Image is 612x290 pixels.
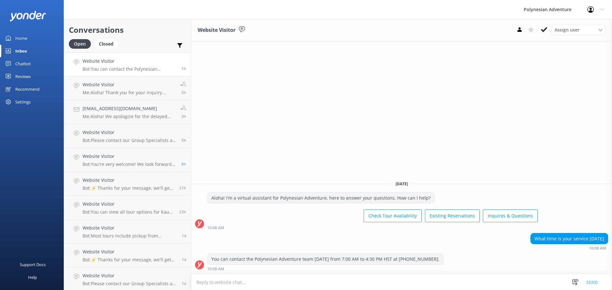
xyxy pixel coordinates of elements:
p: Bot: You can view all tour options for Kauai at [URL][DOMAIN_NAME]. [83,209,174,215]
h3: Website Visitor [198,26,236,34]
div: Assign User [551,25,606,35]
p: Bot: ⚡ Thanks for your message, we'll get back to you as soon as we can. You're also welcome to k... [83,257,177,263]
h4: Website Visitor [83,129,177,136]
p: Bot: Most tours include pickup from designated hotels or airports. We do not pick up from private... [83,233,177,239]
h4: Website Visitor [83,153,177,160]
h4: Website Visitor [83,272,177,279]
span: [DATE] [392,181,412,187]
span: Sep 12 2025 11:24pm (UTC -10:00) Pacific/Honolulu [182,257,186,262]
div: Sep 14 2025 10:08am (UTC -10:00) Pacific/Honolulu [530,246,608,250]
span: Sep 12 2025 03:25pm (UTC -10:00) Pacific/Honolulu [182,281,186,286]
a: Website VisitorBot:⚡ Thanks for your message, we'll get back to you as soon as we can. You're als... [64,244,191,267]
a: Website VisitorBot:You can view all tour options for Kauai at [URL][DOMAIN_NAME].23h [64,196,191,220]
a: Website VisitorMe:Aloha! Thank you for your inquiry. Which tour were you interested in?2h [64,76,191,100]
div: Reviews [15,70,31,83]
div: Open [69,39,91,49]
h4: Website Visitor [83,201,174,208]
div: Sep 14 2025 10:08am (UTC -10:00) Pacific/Honolulu [207,225,538,230]
a: Website VisitorBot:You can contact the Polynesian Adventure team [DATE] from 7:00 AM to 4:30 PM H... [64,53,191,76]
p: Bot: Please contact our Group Specialists at [PHONE_NUMBER] or request a custom quote at [DOMAIN_... [83,138,177,143]
strong: 10:08 AM [589,246,606,250]
img: yonder-white-logo.png [10,11,46,21]
div: Recommend [15,83,40,95]
h2: Conversations [69,24,186,36]
h4: Website Visitor [83,248,177,255]
div: You can contact the Polynesian Adventure team [DATE] from 7:00 AM to 4:30 PM HST at [PHONE_NUMBER]. [208,254,443,265]
p: Bot: ⚡ Thanks for your message, we'll get back to you as soon as we can. You're also welcome to k... [83,185,174,191]
h4: Website Visitor [83,224,177,231]
button: Existing Reservations [425,209,480,222]
div: Aloha! I'm a virtual assistant for Polynesian Adventure, here to answer your questions. How can I... [208,193,434,203]
button: Inquires & Questions [483,209,538,222]
span: Sep 14 2025 07:00am (UTC -10:00) Pacific/Honolulu [181,138,186,143]
div: Help [28,271,37,284]
button: Check Tour Availability [364,209,422,222]
span: Sep 14 2025 03:56am (UTC -10:00) Pacific/Honolulu [181,161,186,167]
div: Home [15,32,27,45]
a: [EMAIL_ADDRESS][DOMAIN_NAME]Me:Aloha! We apologize for the delayed response. Please contact our G... [64,100,191,124]
span: Sep 14 2025 08:41am (UTC -10:00) Pacific/Honolulu [181,114,186,119]
p: Bot: You can contact the Polynesian Adventure team [DATE] from 7:00 AM to 4:30 PM HST at [PHONE_N... [83,66,177,72]
p: Bot: You're very welcome! We look forward to seeing you on a Polynesian Adventure. [83,161,177,167]
strong: 10:08 AM [207,267,224,271]
a: Open [69,40,94,47]
span: Sep 13 2025 06:01am (UTC -10:00) Pacific/Honolulu [182,233,186,238]
span: Assign user [555,26,579,33]
div: What time is your service [DATE] [531,233,608,244]
div: Support Docs [20,258,46,271]
span: Sep 13 2025 12:48pm (UTC -10:00) Pacific/Honolulu [179,209,186,215]
div: Chatbot [15,57,31,70]
div: Sep 14 2025 10:08am (UTC -10:00) Pacific/Honolulu [207,266,444,271]
p: Me: Aloha! We apologize for the delayed response. Please contact our Group Specialists at [PHONE_... [83,114,176,119]
a: Website VisitorBot:Most tours include pickup from designated hotels or airports. We do not pick u... [64,220,191,244]
a: Website VisitorBot:Please contact our Group Specialists at [PHONE_NUMBER] or request a custom quo... [64,124,191,148]
span: Sep 14 2025 10:08am (UTC -10:00) Pacific/Honolulu [181,66,186,71]
strong: 10:08 AM [207,226,224,230]
a: Closed [94,40,121,47]
div: Closed [94,39,118,49]
h4: [EMAIL_ADDRESS][DOMAIN_NAME] [83,105,176,112]
span: Sep 13 2025 02:38pm (UTC -10:00) Pacific/Honolulu [179,185,186,191]
h4: Website Visitor [83,177,174,184]
div: Settings [15,95,31,108]
h4: Website Visitor [83,81,176,88]
div: Inbox [15,45,27,57]
h4: Website Visitor [83,58,177,65]
p: Bot: Please contact our Group Specialists at [PHONE_NUMBER] or request a custom quote at [DOMAIN_... [83,281,177,286]
span: Sep 14 2025 09:20am (UTC -10:00) Pacific/Honolulu [181,90,186,95]
p: Me: Aloha! Thank you for your inquiry. Which tour were you interested in? [83,90,176,95]
a: Website VisitorBot:⚡ Thanks for your message, we'll get back to you as soon as we can. You're als... [64,172,191,196]
a: Website VisitorBot:You're very welcome! We look forward to seeing you on a Polynesian Adventure.8h [64,148,191,172]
